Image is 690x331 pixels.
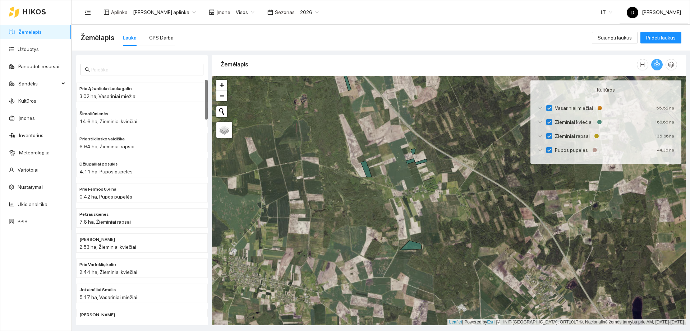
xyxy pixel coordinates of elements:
span: search [85,67,90,72]
span: down [538,134,543,139]
span: 14.6 ha, Žieminiai kviečiai [79,118,137,124]
a: Inventorius [19,132,43,138]
a: Esri [487,320,495,325]
a: Layers [216,122,232,138]
a: Nustatymai [18,184,43,190]
span: Sujungti laukus [598,34,632,42]
span: 2.53 ha, Žieminiai kviečiai [79,244,136,250]
span: down [538,120,543,125]
span: | [496,320,497,325]
span: Prie Fermos 0,4 ha [79,186,116,193]
span: Žieminiai rapsai [552,132,593,140]
span: Įmonė : [216,8,231,16]
div: Laukai [123,34,138,42]
span: − [220,91,224,100]
a: Pridėti laukus [640,35,681,41]
span: [PERSON_NAME] [627,9,681,15]
span: 4.11 ha, Pupos pupelės [79,169,133,174]
span: Sezonas : [275,8,296,16]
a: Zoom out [216,90,227,101]
div: GPS Darbai [149,34,175,42]
a: Zoom in [216,80,227,90]
button: Sujungti laukus [592,32,638,43]
div: 166.65 ha [654,118,674,126]
span: Visos [236,7,254,18]
span: Šimoliūnienės [79,111,108,117]
button: Pridėti laukus [640,32,681,43]
button: menu-fold [80,5,95,19]
span: Žieminiai kviečiai [552,118,595,126]
a: Kultūros [18,98,36,104]
a: PPIS [18,219,28,224]
span: 2026 [300,7,319,18]
span: down [538,148,543,153]
input: Paieška [91,66,199,74]
span: calendar [267,9,273,15]
div: Žemėlapis [221,54,637,75]
div: | Powered by © HNIT-[GEOGRAPHIC_DATA]; ORT10LT ©, Nacionalinė žemės tarnyba prie AM, [DATE]-[DATE] [447,319,686,325]
span: 5.17 ha, Vasariniai miežiai [79,294,137,300]
span: 2.44 ha, Žieminiai kviečiai [79,269,137,275]
span: layout [103,9,109,15]
span: 7.6 ha, Žieminiai rapsai [79,219,131,225]
a: Panaudoti resursai [18,64,59,69]
div: 44.35 ha [657,146,674,154]
a: Žemėlapis [18,29,42,35]
button: column-width [637,59,648,70]
span: LT [601,7,612,18]
a: Meteorologija [19,150,50,155]
span: Kultūros [597,86,615,94]
a: Įmonės [18,115,35,121]
a: Sujungti laukus [592,35,638,41]
span: column-width [637,62,648,67]
div: 135.66 ha [654,132,674,140]
span: Vasariniai miežiai [552,104,596,112]
span: D [631,7,634,18]
span: Prie stiklinsko valdiška [79,136,125,143]
span: Žemėlapis [80,32,114,43]
span: Pupos pupelės [552,146,591,154]
span: down [538,106,543,111]
a: Užduotys [18,46,39,52]
a: Ūkio analitika [18,201,47,207]
span: Prie Svajūno [79,236,115,243]
span: 0.42 ha, Pupos pupelės [79,194,132,200]
div: 55.52 ha [656,104,674,112]
a: Vartotojai [18,167,38,173]
span: Jotainėliai Smėlis [79,286,116,293]
span: Donato Grakausko aplinka [133,7,196,18]
button: Initiate a new search [216,106,227,117]
span: + [220,80,224,89]
span: Sandėlis [18,76,59,91]
span: shop [209,9,215,15]
span: Prie Ąžuoliuko Laukagalio [79,85,132,92]
span: Džiugailiai posukis [79,161,118,168]
span: Petrauskienės [79,211,109,218]
a: Leaflet [449,320,462,325]
span: Prie Vadoklių kelio [79,261,116,268]
span: 6.94 ha, Žieminiai rapsai [79,144,134,149]
span: Aplinka : [111,8,129,16]
span: 3.02 ha, Vasariniai miežiai [79,93,137,99]
span: Pridėti laukus [646,34,676,42]
span: menu-fold [84,9,91,15]
span: Prie Ažuoliuko [79,312,115,318]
